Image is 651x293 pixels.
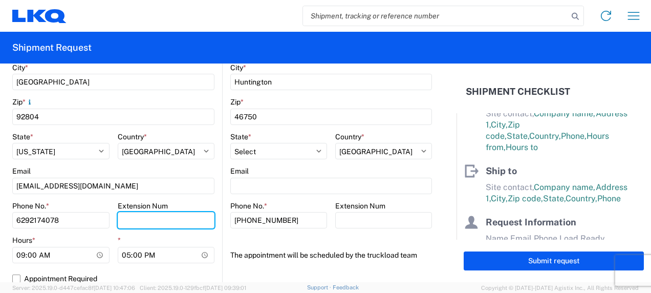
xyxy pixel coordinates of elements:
[230,247,417,263] label: The appointment will be scheduled by the truckload team
[566,194,597,203] span: Country,
[529,131,561,141] span: Country,
[12,270,214,287] label: Appointment Required
[12,41,92,54] h2: Shipment Request
[486,217,576,227] span: Request Information
[335,132,364,141] label: Country
[464,252,644,270] button: Submit request
[12,132,33,141] label: State
[561,131,587,141] span: Phone,
[118,132,147,141] label: Country
[466,86,570,98] h2: Shipment Checklist
[543,194,566,203] span: State,
[140,285,246,291] span: Client: 2025.19.0-129fbcf
[486,109,534,118] span: Site contact,
[230,63,246,72] label: City
[486,234,510,243] span: Name,
[12,63,28,72] label: City
[94,285,135,291] span: [DATE] 10:47:06
[534,234,559,243] span: Phone,
[335,201,385,211] label: Extension Num
[597,194,621,203] span: Phone
[534,109,596,118] span: Company name,
[307,284,333,290] a: Support
[481,283,639,292] span: Copyright © [DATE]-[DATE] Agistix Inc., All Rights Reserved
[510,234,534,243] span: Email,
[486,165,517,176] span: Ship to
[12,201,49,211] label: Phone No.
[333,284,359,290] a: Feedback
[230,97,244,107] label: Zip
[303,6,568,26] input: Shipment, tracking or reference number
[12,285,135,291] span: Server: 2025.19.0-d447cefac8f
[205,285,246,291] span: [DATE] 09:39:01
[12,236,35,245] label: Hours
[491,120,508,130] span: City,
[118,201,168,211] label: Extension Num
[486,182,534,192] span: Site contact,
[506,142,538,152] span: Hours to
[508,194,543,203] span: Zip code,
[507,131,529,141] span: State,
[230,201,267,211] label: Phone No.
[12,97,34,107] label: Zip
[534,182,596,192] span: Company name,
[230,166,249,176] label: Email
[12,166,31,176] label: Email
[491,194,508,203] span: City,
[230,132,251,141] label: State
